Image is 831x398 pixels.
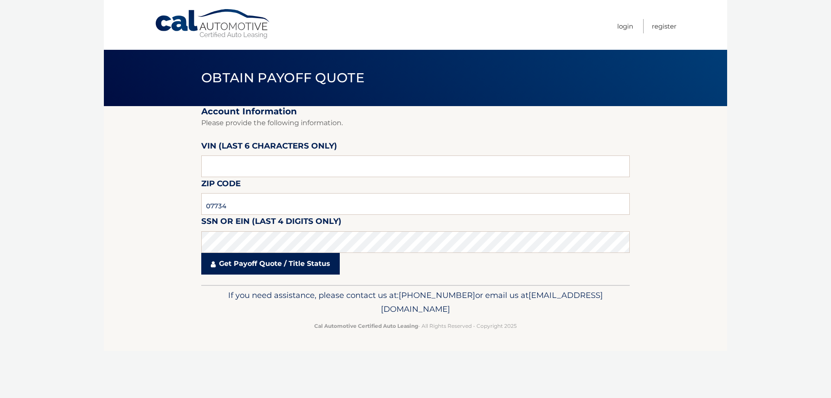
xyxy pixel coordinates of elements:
[201,253,340,275] a: Get Payoff Quote / Title Status
[201,139,337,155] label: VIN (last 6 characters only)
[617,19,633,33] a: Login
[201,106,630,117] h2: Account Information
[201,70,364,86] span: Obtain Payoff Quote
[207,321,624,330] p: - All Rights Reserved - Copyright 2025
[155,9,271,39] a: Cal Automotive
[314,323,418,329] strong: Cal Automotive Certified Auto Leasing
[201,177,241,193] label: Zip Code
[201,215,341,231] label: SSN or EIN (last 4 digits only)
[399,290,475,300] span: [PHONE_NUMBER]
[207,288,624,316] p: If you need assistance, please contact us at: or email us at
[201,117,630,129] p: Please provide the following information.
[652,19,676,33] a: Register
